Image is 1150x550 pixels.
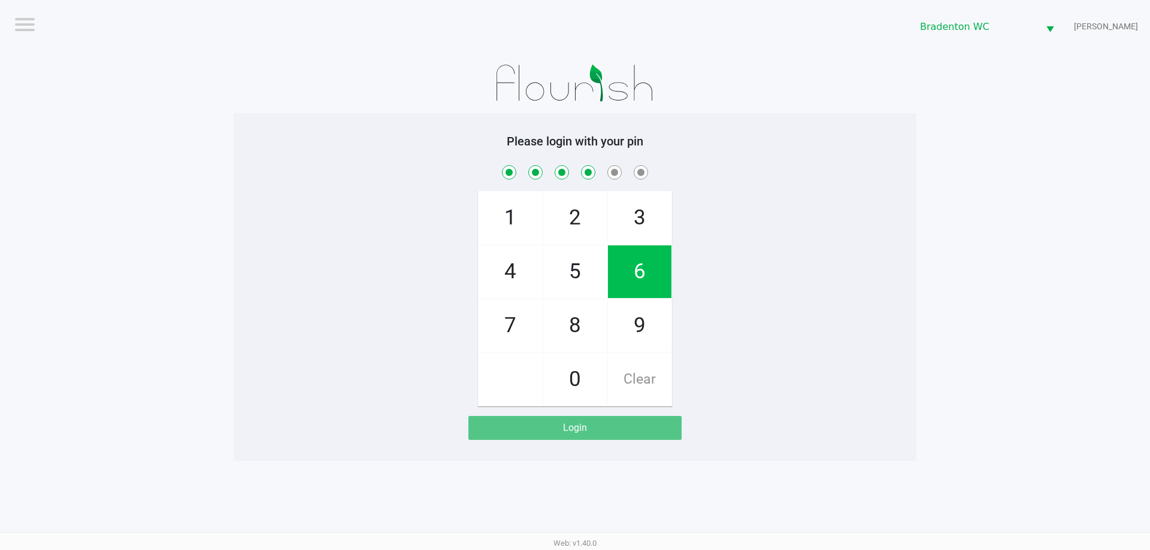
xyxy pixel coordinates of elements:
span: 5 [543,245,607,298]
span: 4 [479,245,542,298]
button: Select [1039,13,1061,41]
span: Bradenton WC [920,20,1031,34]
span: 3 [608,192,671,244]
span: Clear [608,353,671,406]
span: 9 [608,299,671,352]
span: 6 [608,245,671,298]
span: 8 [543,299,607,352]
span: 1 [479,192,542,244]
span: 0 [543,353,607,406]
span: 2 [543,192,607,244]
span: [PERSON_NAME] [1074,20,1138,33]
span: 7 [479,299,542,352]
h5: Please login with your pin [243,134,907,148]
span: Web: v1.40.0 [553,539,597,548]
